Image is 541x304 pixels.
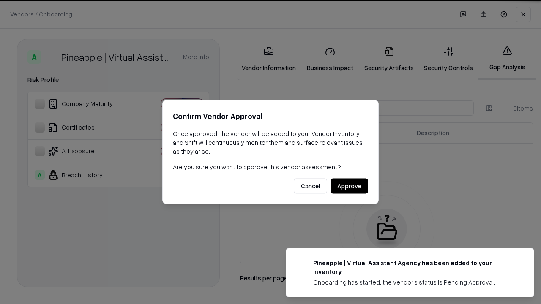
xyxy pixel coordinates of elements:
div: Onboarding has started, the vendor's status is Pending Approval. [313,278,514,287]
p: Are you sure you want to approve this vendor assessment? [173,163,368,171]
img: trypineapple.com [296,258,306,269]
button: Cancel [294,179,327,194]
h2: Confirm Vendor Approval [173,110,368,122]
div: Pineapple | Virtual Assistant Agency has been added to your inventory [313,258,514,276]
button: Approve [331,179,368,194]
p: Once approved, the vendor will be added to your Vendor Inventory, and Shift will continuously mon... [173,129,368,156]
